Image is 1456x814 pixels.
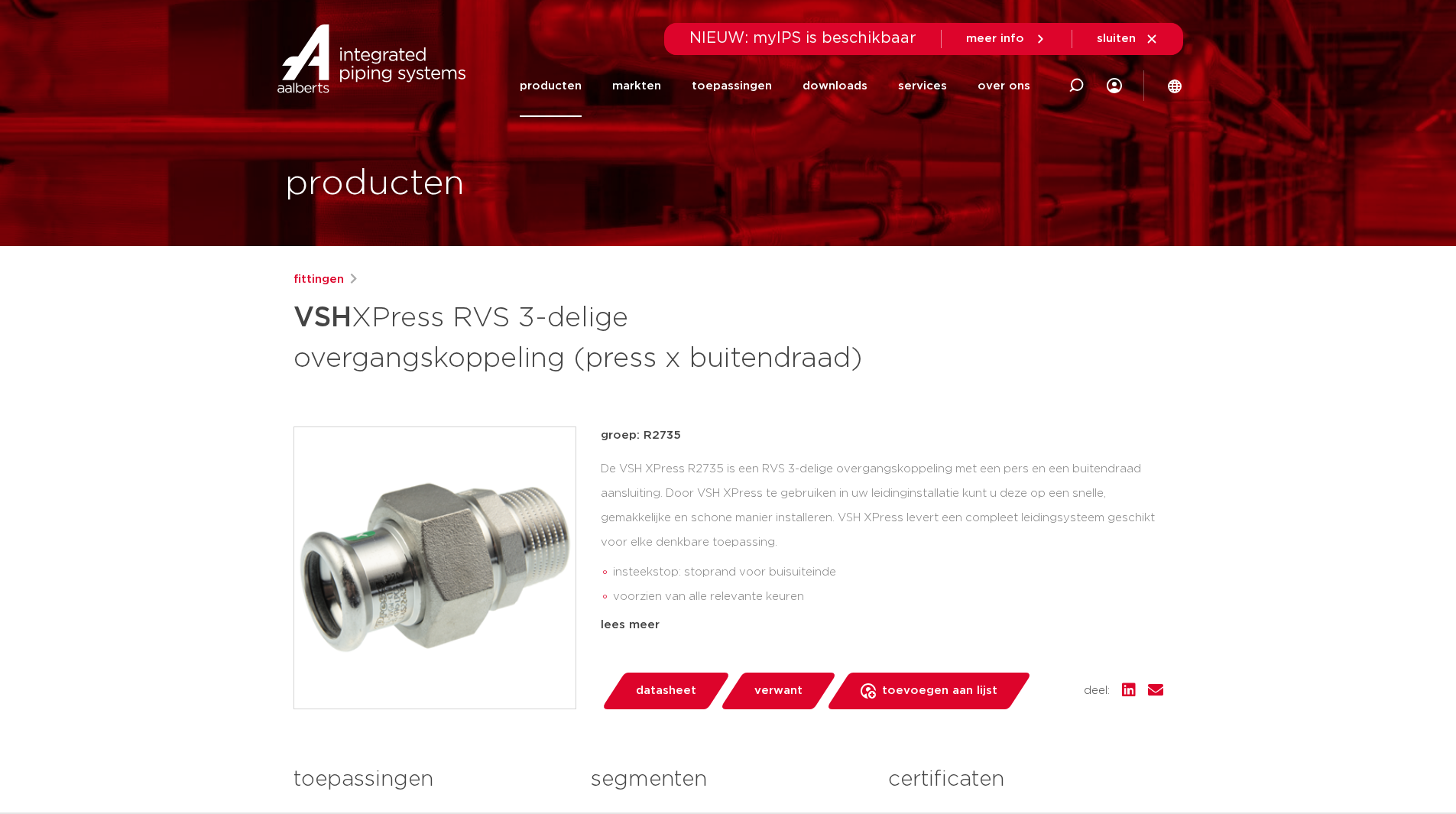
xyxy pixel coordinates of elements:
p: groep: R2735 [601,426,1163,445]
span: meer info [966,33,1024,44]
a: toepassingen [692,55,772,117]
a: over ons [978,55,1030,117]
a: meer info [966,32,1047,46]
span: datasheet [636,679,696,703]
a: sluiten [1097,32,1159,46]
strong: VSH [293,304,352,332]
span: verwant [754,679,803,703]
li: Leak Before Pressed-functie [613,609,1163,634]
a: datasheet [601,673,731,709]
li: insteekstop: stoprand voor buisuiteinde [613,560,1163,585]
a: services [898,55,947,117]
span: toevoegen aan lijst [882,679,997,703]
a: producten [520,55,582,117]
a: markten [612,55,661,117]
nav: Menu [520,55,1030,117]
span: NIEUW: myIPS is beschikbaar [689,31,916,46]
span: deel: [1084,682,1110,700]
a: verwant [719,673,837,709]
h3: toepassingen [293,764,568,795]
span: sluiten [1097,33,1136,44]
h3: certificaten [888,764,1163,795]
div: my IPS [1107,55,1122,117]
li: voorzien van alle relevante keuren [613,585,1163,609]
div: lees meer [601,616,1163,634]
h1: producten [285,160,465,209]
a: downloads [803,55,867,117]
img: Product Image for VSH XPress RVS 3-delige overgangskoppeling (press x buitendraad) [294,427,576,709]
a: fittingen [293,271,344,289]
h3: segmenten [591,764,865,795]
div: De VSH XPress R2735 is een RVS 3-delige overgangskoppeling met een pers en een buitendraad aanslu... [601,457,1163,610]
h1: XPress RVS 3-delige overgangskoppeling (press x buitendraad) [293,295,867,378]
